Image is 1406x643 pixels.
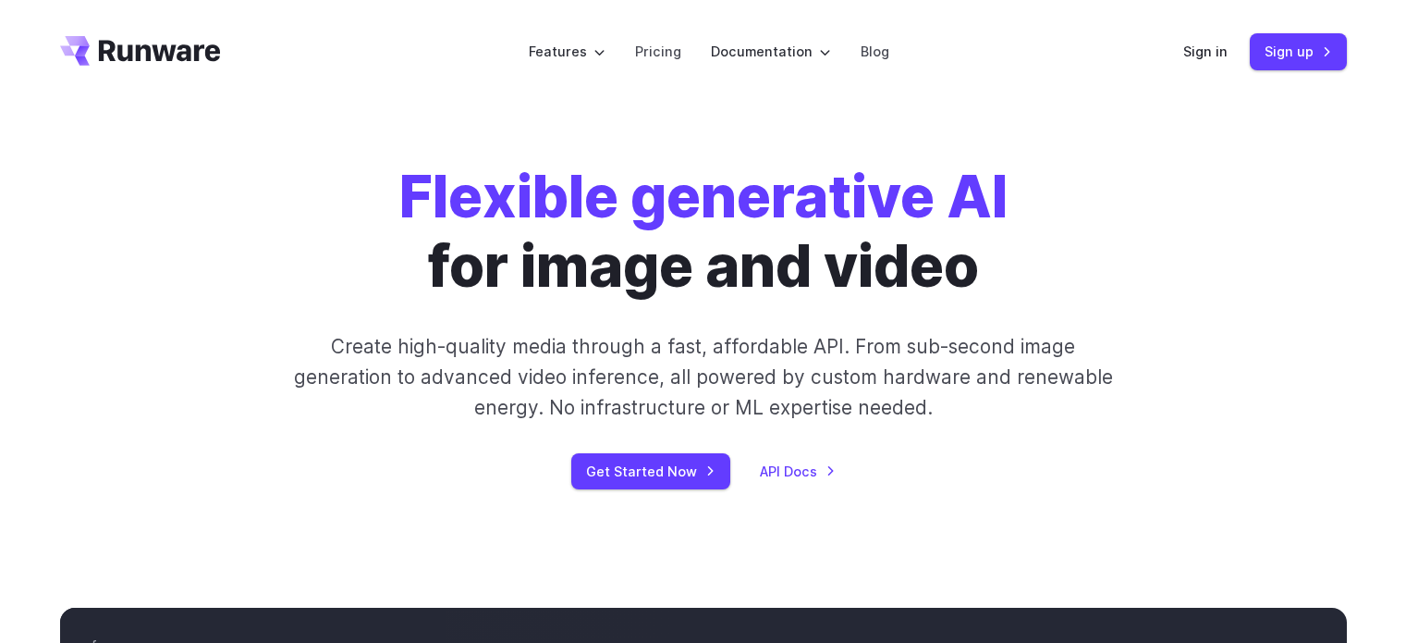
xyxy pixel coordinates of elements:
[399,162,1008,231] strong: Flexible generative AI
[1250,33,1347,69] a: Sign up
[1183,41,1228,62] a: Sign in
[399,163,1008,302] h1: for image and video
[529,41,605,62] label: Features
[60,36,221,66] a: Go to /
[635,41,681,62] a: Pricing
[760,461,836,482] a: API Docs
[861,41,889,62] a: Blog
[711,41,831,62] label: Documentation
[571,453,730,489] a: Get Started Now
[291,331,1115,424] p: Create high-quality media through a fast, affordable API. From sub-second image generation to adv...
